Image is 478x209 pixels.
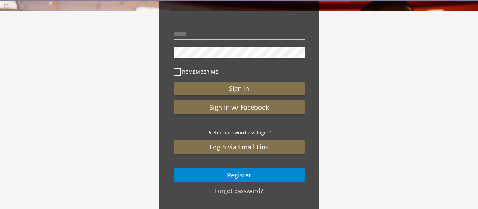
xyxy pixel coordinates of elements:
[174,168,305,182] a: Register
[215,187,263,195] a: Forgot password?
[174,140,305,154] a: Login via Email Link
[174,82,305,95] button: Sign In
[174,68,305,76] label: Remember me
[174,100,305,114] a: Sign In w/ Facebook
[174,128,305,137] p: Prefer passwordless login?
